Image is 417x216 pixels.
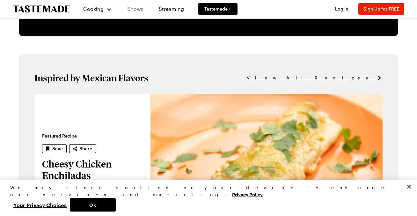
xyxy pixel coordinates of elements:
button: Sign Up for FREE [358,3,404,15]
div: We may store cookies on your device to enhance our services and marketing. [10,184,401,198]
span: Tastemade + [204,6,231,12]
span: Save [52,145,63,152]
span: Sign Up for FREE [363,6,399,11]
button: Ok [70,198,116,212]
span: Share [79,145,92,152]
button: Your Privacy Choices [10,198,70,212]
a: View All Recipes [247,74,383,81]
span: Cooking [83,6,104,12]
button: Share [69,144,96,153]
h1: Inspired by Mexican Flavors [34,72,148,84]
a: Tastemade + [198,3,238,15]
a: More information about your privacy, opens in a new tab [232,191,263,197]
button: Log In [329,6,355,12]
button: Close [402,180,416,194]
span: Log In [335,6,348,11]
button: Cooking [83,1,112,17]
button: Save recipe [42,144,67,153]
a: To Tastemade Home Page [13,5,70,13]
div: Privacy [10,184,401,212]
span: View All Recipes [247,74,375,81]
